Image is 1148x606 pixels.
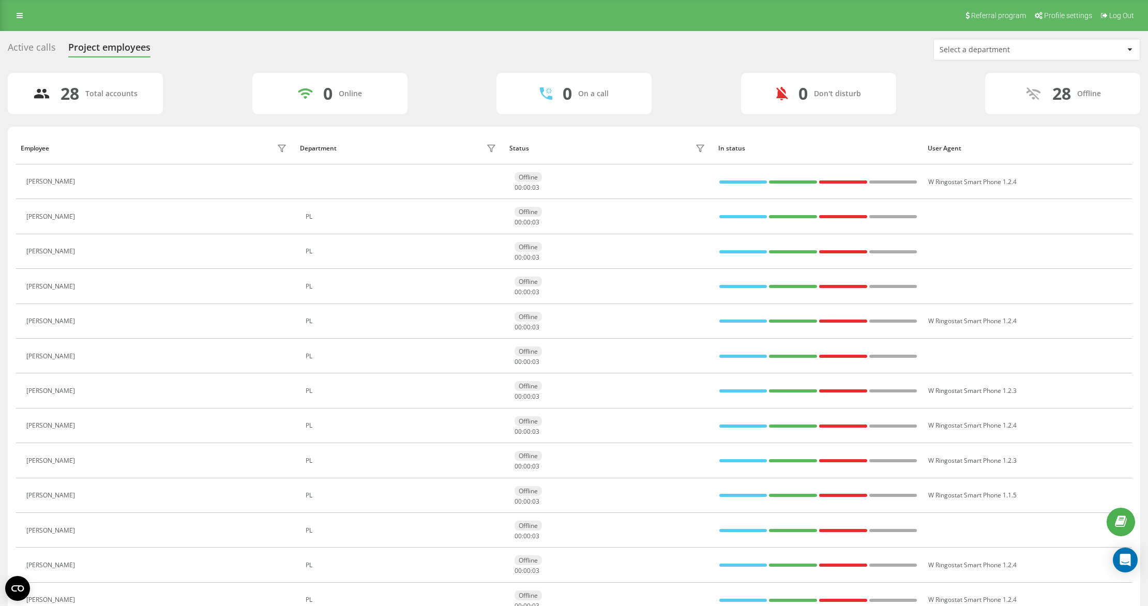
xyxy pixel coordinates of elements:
div: In status [718,145,918,152]
div: PL [306,596,499,603]
button: Open CMP widget [5,576,30,601]
span: 03 [532,183,539,192]
span: 00 [515,183,522,192]
div: [PERSON_NAME] [26,422,78,429]
div: Online [339,89,362,98]
div: : : [515,463,539,470]
span: 03 [532,287,539,296]
div: : : [515,567,539,574]
span: 00 [523,253,531,262]
div: [PERSON_NAME] [26,178,78,185]
div: Offline [515,312,542,322]
div: Project employees [68,42,150,58]
span: 03 [532,323,539,331]
div: Offline [515,590,542,600]
div: PL [306,248,499,255]
div: : : [515,184,539,191]
div: Active calls [8,42,56,58]
div: Offline [515,521,542,531]
span: 03 [532,532,539,540]
div: : : [515,289,539,296]
div: : : [515,324,539,331]
div: [PERSON_NAME] [26,387,78,395]
span: 00 [523,462,531,471]
div: PL [306,387,499,395]
span: 00 [515,357,522,366]
span: 03 [532,392,539,401]
div: Total accounts [85,89,138,98]
div: [PERSON_NAME] [26,527,78,534]
div: [PERSON_NAME] [26,283,78,290]
div: [PERSON_NAME] [26,248,78,255]
div: : : [515,498,539,505]
div: Employee [21,145,49,152]
span: 00 [515,218,522,226]
div: [PERSON_NAME] [26,596,78,603]
div: Department [300,145,337,152]
span: Referral program [971,11,1026,20]
span: W Ringostat Smart Phone 1.2.4 [928,421,1017,430]
div: Offline [515,416,542,426]
div: [PERSON_NAME] [26,353,78,360]
span: W Ringostat Smart Phone 1.2.3 [928,456,1017,465]
div: [PERSON_NAME] [26,562,78,569]
span: 03 [532,566,539,575]
div: Offline [515,346,542,356]
div: Offline [515,277,542,286]
span: 00 [523,566,531,575]
div: PL [306,213,499,220]
span: 03 [532,497,539,506]
span: Log Out [1109,11,1134,20]
div: : : [515,254,539,261]
span: 00 [515,566,522,575]
span: 00 [523,218,531,226]
div: PL [306,492,499,499]
div: : : [515,393,539,400]
span: W Ringostat Smart Phone 1.1.5 [928,491,1017,499]
span: 00 [515,253,522,262]
div: 0 [798,84,808,103]
span: 00 [523,323,531,331]
div: PL [306,317,499,325]
span: 03 [532,427,539,436]
span: W Ringostat Smart Phone 1.2.4 [928,560,1017,569]
div: PL [306,422,499,429]
div: Offline [515,451,542,461]
div: PL [306,353,499,360]
div: [PERSON_NAME] [26,457,78,464]
div: [PERSON_NAME] [26,317,78,325]
div: 28 [61,84,79,103]
span: W Ringostat Smart Phone 1.2.3 [928,386,1017,395]
span: 00 [515,287,522,296]
span: 00 [515,497,522,506]
span: 03 [532,357,539,366]
div: Status [509,145,529,152]
span: 03 [532,462,539,471]
div: PL [306,283,499,290]
div: Offline [515,207,542,217]
span: 00 [515,462,522,471]
div: Offline [515,242,542,252]
span: 00 [523,532,531,540]
span: 00 [523,427,531,436]
div: 28 [1052,84,1071,103]
div: Offline [515,555,542,565]
div: On a call [578,89,609,98]
span: 03 [532,218,539,226]
div: 0 [563,84,572,103]
div: Select a department [940,46,1063,54]
div: Open Intercom Messenger [1113,548,1138,572]
span: 00 [523,183,531,192]
span: W Ringostat Smart Phone 1.2.4 [928,595,1017,604]
span: W Ringostat Smart Phone 1.2.4 [928,316,1017,325]
div: : : [515,219,539,226]
span: 00 [523,357,531,366]
span: 00 [515,323,522,331]
div: Offline [515,486,542,496]
span: 00 [515,427,522,436]
div: User Agent [928,145,1127,152]
span: 03 [532,253,539,262]
div: Offline [1077,89,1101,98]
div: : : [515,428,539,435]
span: 00 [515,532,522,540]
